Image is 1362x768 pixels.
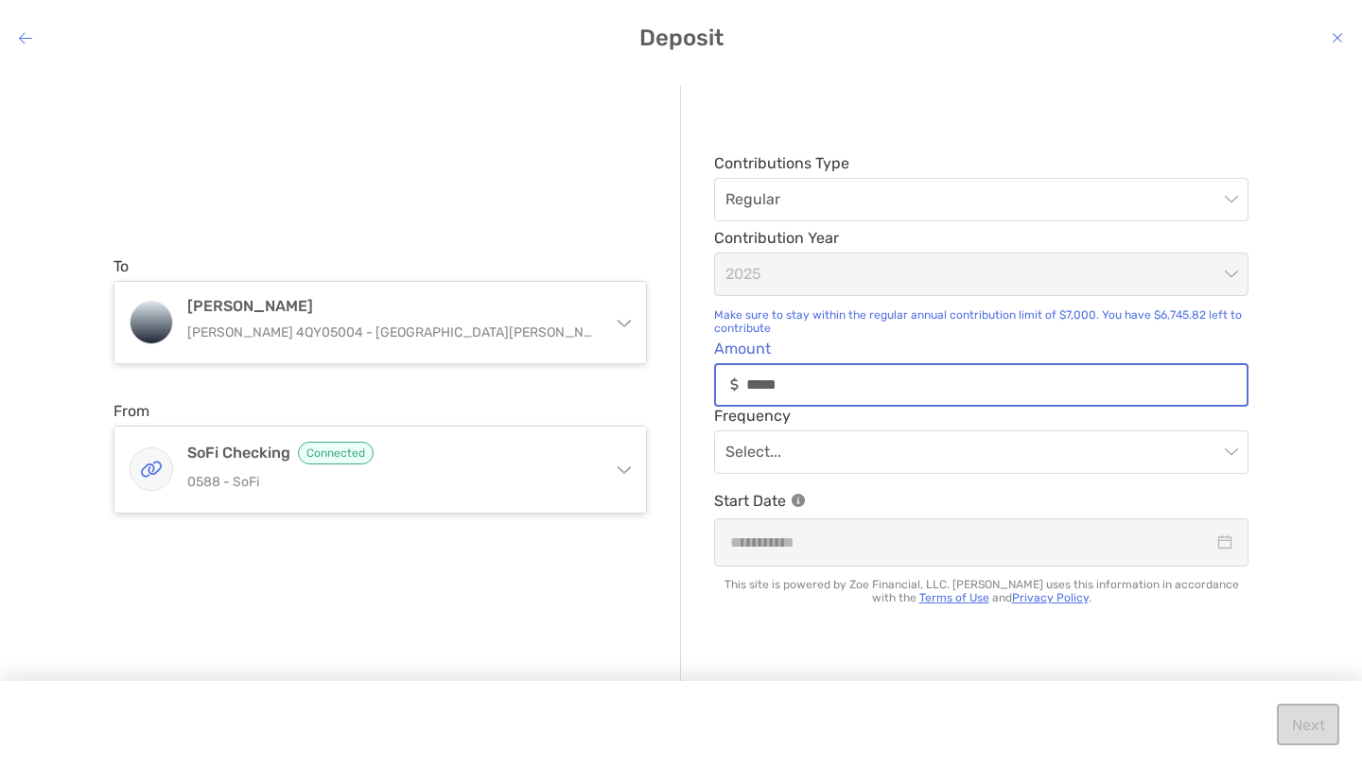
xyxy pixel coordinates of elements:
[746,376,1247,393] input: Amountinput icon
[725,179,1237,220] span: Regular
[298,442,374,464] span: Connected
[113,257,129,275] label: To
[714,578,1248,604] p: This site is powered by Zoe Financial, LLC. [PERSON_NAME] uses this information in accordance wit...
[714,489,1248,513] p: Start Date
[714,340,1248,358] span: Amount
[131,302,172,343] img: Roth IRA
[714,154,1248,172] span: Contributions Type
[919,591,989,604] a: Terms of Use
[714,229,1248,247] span: Contribution Year
[131,448,172,490] img: SoFi Checking
[187,297,596,315] h4: [PERSON_NAME]
[187,442,596,464] h4: SoFi Checking
[1012,591,1089,604] a: Privacy Policy
[725,253,1237,295] span: 2025
[714,407,1248,425] span: Frequency
[187,321,596,344] p: [PERSON_NAME] 4QY05004 - [GEOGRAPHIC_DATA][PERSON_NAME]
[730,377,739,392] img: input icon
[113,402,149,420] label: From
[792,494,805,507] img: Information Icon
[187,470,596,494] p: 0588 - SoFi
[714,308,1248,335] div: Make sure to stay within the regular annual contribution limit of $7,000. You have $6,745.82 left...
